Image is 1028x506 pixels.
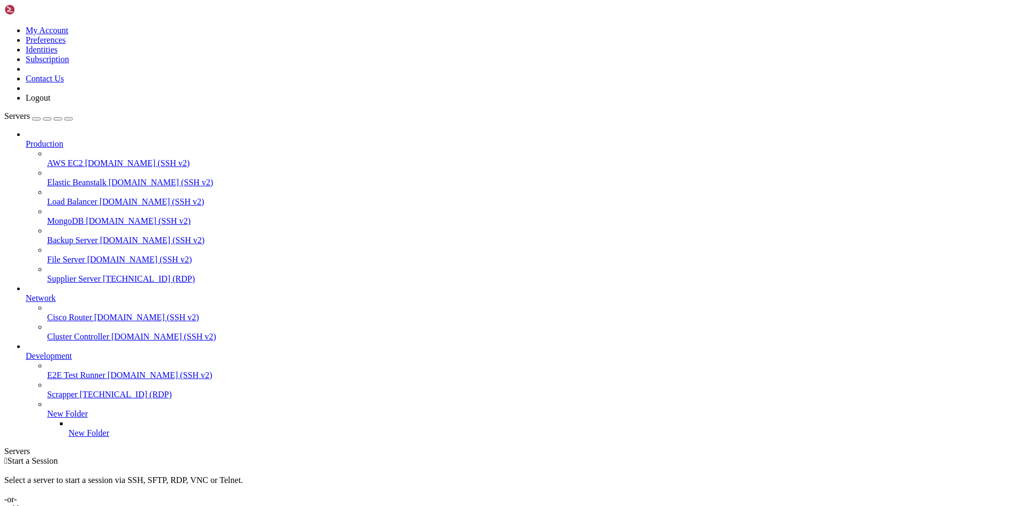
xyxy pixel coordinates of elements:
[26,35,66,44] a: Preferences
[47,245,1024,265] li: File Server [DOMAIN_NAME] (SSH v2)
[26,74,64,83] a: Contact Us
[4,4,66,15] img: Shellngn
[47,207,1024,226] li: MongoDB [DOMAIN_NAME] (SSH v2)
[47,380,1024,399] li: Scrapper [TECHNICAL_ID] (RDP)
[47,178,107,187] span: Elastic Beanstalk
[87,255,192,264] span: [DOMAIN_NAME] (SSH v2)
[26,55,69,64] a: Subscription
[26,293,56,303] span: Network
[26,130,1024,284] li: Production
[47,409,1024,419] a: New Folder
[47,332,109,341] span: Cluster Controller
[47,274,1024,284] a: Supplier Server [TECHNICAL_ID] (RDP)
[7,456,58,465] span: Start a Session
[26,342,1024,438] li: Development
[47,187,1024,207] li: Load Balancer [DOMAIN_NAME] (SSH v2)
[47,274,101,283] span: Supplier Server
[47,313,92,322] span: Cisco Router
[47,149,1024,168] li: AWS EC2 [DOMAIN_NAME] (SSH v2)
[47,361,1024,380] li: E2E Test Runner [DOMAIN_NAME] (SSH v2)
[80,390,172,399] span: [TECHNICAL_ID] (RDP)
[69,428,1024,438] a: New Folder
[86,216,191,225] span: [DOMAIN_NAME] (SSH v2)
[4,111,30,120] span: Servers
[47,158,83,168] span: AWS EC2
[4,456,7,465] span: 
[111,332,216,341] span: [DOMAIN_NAME] (SSH v2)
[47,178,1024,187] a: Elastic Beanstalk [DOMAIN_NAME] (SSH v2)
[47,168,1024,187] li: Elastic Beanstalk [DOMAIN_NAME] (SSH v2)
[26,26,69,35] a: My Account
[47,255,1024,265] a: File Server [DOMAIN_NAME] (SSH v2)
[47,216,84,225] span: MongoDB
[4,466,1024,504] div: Select a server to start a session via SSH, SFTP, RDP, VNC or Telnet. -or-
[26,45,58,54] a: Identities
[4,111,73,120] a: Servers
[108,371,213,380] span: [DOMAIN_NAME] (SSH v2)
[47,255,85,264] span: File Server
[4,447,1024,456] div: Servers
[47,265,1024,284] li: Supplier Server [TECHNICAL_ID] (RDP)
[26,293,1024,303] a: Network
[47,226,1024,245] li: Backup Server [DOMAIN_NAME] (SSH v2)
[47,390,78,399] span: Scrapper
[26,93,50,102] a: Logout
[47,236,98,245] span: Backup Server
[47,409,88,418] span: New Folder
[26,351,72,360] span: Development
[47,313,1024,322] a: Cisco Router [DOMAIN_NAME] (SSH v2)
[47,371,1024,380] a: E2E Test Runner [DOMAIN_NAME] (SSH v2)
[26,139,63,148] span: Production
[47,371,105,380] span: E2E Test Runner
[26,284,1024,342] li: Network
[47,216,1024,226] a: MongoDB [DOMAIN_NAME] (SSH v2)
[100,197,205,206] span: [DOMAIN_NAME] (SSH v2)
[109,178,214,187] span: [DOMAIN_NAME] (SSH v2)
[47,303,1024,322] li: Cisco Router [DOMAIN_NAME] (SSH v2)
[85,158,190,168] span: [DOMAIN_NAME] (SSH v2)
[103,274,195,283] span: [TECHNICAL_ID] (RDP)
[47,197,97,206] span: Load Balancer
[26,351,1024,361] a: Development
[100,236,205,245] span: [DOMAIN_NAME] (SSH v2)
[47,236,1024,245] a: Backup Server [DOMAIN_NAME] (SSH v2)
[69,428,109,437] span: New Folder
[47,322,1024,342] li: Cluster Controller [DOMAIN_NAME] (SSH v2)
[94,313,199,322] span: [DOMAIN_NAME] (SSH v2)
[47,390,1024,399] a: Scrapper [TECHNICAL_ID] (RDP)
[47,158,1024,168] a: AWS EC2 [DOMAIN_NAME] (SSH v2)
[69,419,1024,438] li: New Folder
[47,197,1024,207] a: Load Balancer [DOMAIN_NAME] (SSH v2)
[47,399,1024,438] li: New Folder
[47,332,1024,342] a: Cluster Controller [DOMAIN_NAME] (SSH v2)
[26,139,1024,149] a: Production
